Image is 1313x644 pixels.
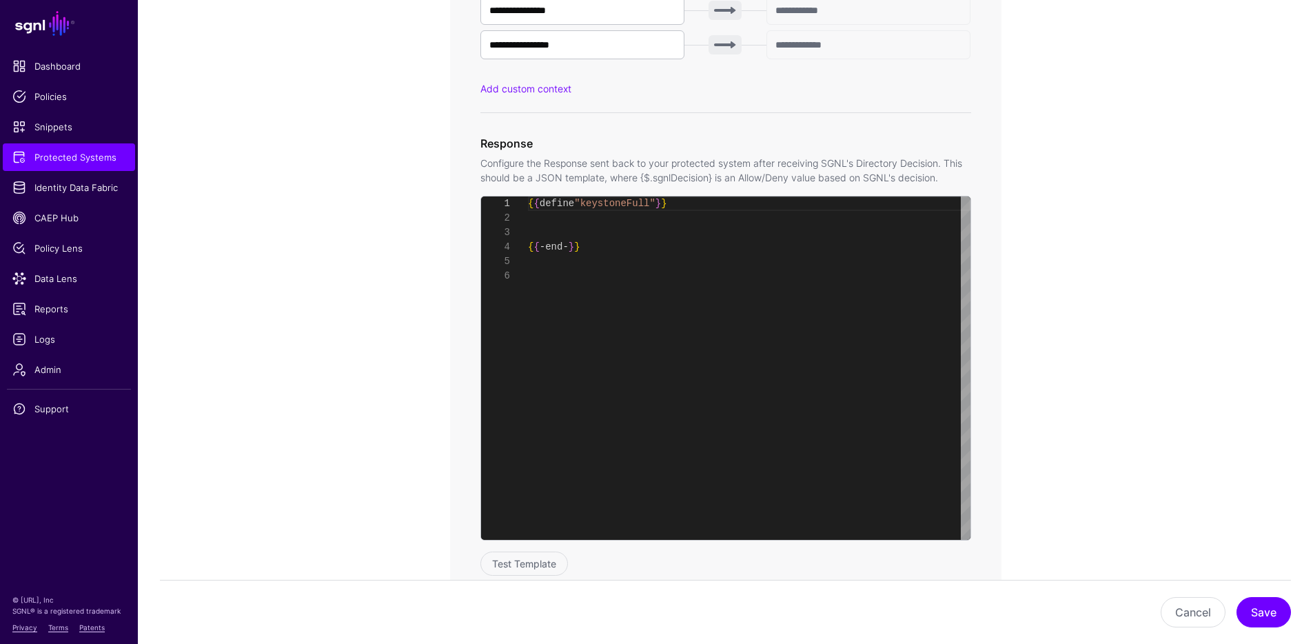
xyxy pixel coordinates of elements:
button: Test Template [480,552,568,576]
span: Logs [12,332,125,346]
div: 5 [481,254,510,269]
a: Reports [3,295,135,323]
span: Dashboard [12,59,125,73]
a: Dashboard [3,52,135,80]
a: Identity Data Fabric [3,174,135,201]
span: Reports [12,302,125,316]
span: Policies [12,90,125,103]
span: - [562,241,568,252]
span: "keystoneFull" [574,198,655,209]
a: Policies [3,83,135,110]
a: Logs [3,325,135,353]
a: Data Lens [3,265,135,292]
div: 4 [481,240,510,254]
span: Snippets [12,120,125,134]
span: } [568,241,573,252]
button: Cancel [1161,597,1225,627]
a: Add custom context [480,83,571,94]
span: } [574,241,580,252]
span: define [539,198,573,209]
span: end [545,241,562,252]
span: Protected Systems [12,150,125,164]
a: Admin [3,356,135,383]
div: 6 [481,269,510,283]
span: CAEP Hub [12,211,125,225]
span: Data Lens [12,272,125,285]
span: Policy Lens [12,241,125,255]
span: } [655,198,660,209]
h3: Response [480,135,971,152]
span: Identity Data Fabric [12,181,125,194]
span: Support [12,402,125,416]
a: Policy Lens [3,234,135,262]
p: Configure the Response sent back to your protected system after receiving SGNL's Directory Decisi... [480,156,971,185]
button: Save [1236,597,1291,627]
a: Privacy [12,623,37,632]
span: Admin [12,363,125,376]
a: Patents [79,623,105,632]
a: Snippets [3,113,135,141]
div: 2 [481,211,510,225]
a: Protected Systems [3,143,135,171]
div: 1 [481,197,510,211]
p: SGNL® is a registered trademark [12,605,125,616]
span: { [528,241,533,252]
a: SGNL [8,8,130,39]
span: { [533,198,539,209]
a: CAEP Hub [3,204,135,232]
span: } [661,198,666,209]
span: { [533,241,539,252]
p: © [URL], Inc [12,594,125,605]
span: - [539,241,544,252]
span: { [528,198,533,209]
a: Terms [48,623,68,632]
div: 3 [481,225,510,240]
